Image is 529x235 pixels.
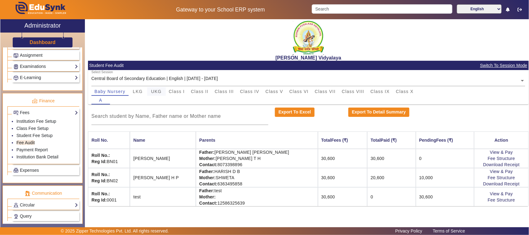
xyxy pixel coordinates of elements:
[430,227,468,235] a: Terms of Service
[196,187,318,206] td: test 12586325639
[396,89,414,94] span: Class X
[321,137,348,144] div: TotalFees (₹)
[88,55,529,61] h2: [PERSON_NAME] Vidyalaya
[88,168,130,187] td: BN02
[130,149,196,168] td: [PERSON_NAME]
[169,89,185,94] span: Class I
[91,70,113,75] div: Select Session
[13,52,78,59] a: Assignment
[91,178,107,183] strong: Reg Id:
[88,149,130,168] td: BN01
[240,89,259,94] span: Class IV
[367,168,416,187] td: 20,600
[371,89,390,94] span: Class IX
[99,98,103,102] span: A
[14,168,18,173] img: Payroll.png
[488,175,515,180] a: Fee Structure
[490,150,513,155] a: View & Pay
[416,168,474,187] td: 10,000
[13,213,78,220] a: Query
[130,168,196,187] td: [PERSON_NAME] H P
[91,153,110,158] strong: Roll No.:
[371,137,412,144] div: TotalPaid (₹)
[348,108,409,117] button: Export To Detail Summary
[199,201,218,206] strong: Contact:
[488,156,515,161] a: Fee Structure
[29,39,56,46] a: Dashboard
[91,75,218,82] div: Central Board of Secondary Education | English | [DATE] - [DATE]
[25,191,30,196] img: communication.png
[367,187,416,206] td: 0
[0,19,85,33] a: Administrator
[133,137,145,144] div: Name
[315,89,336,94] span: Class VII
[196,131,318,149] th: Parents
[191,89,209,94] span: Class II
[199,169,214,174] strong: Father:
[199,162,218,167] strong: Contact:
[474,131,529,149] th: Action
[342,89,364,94] span: Class VIII
[289,89,309,94] span: Class VI
[30,39,56,45] h3: Dashboard
[32,98,37,104] img: finance.png
[392,227,425,235] a: Privacy Policy
[199,188,214,193] strong: Father:
[91,159,107,164] strong: Reg Id:
[488,197,515,202] a: Fee Structure
[24,22,61,29] h2: Administrator
[199,181,218,186] strong: Contact:
[419,137,471,144] div: PendingFees (₹)
[16,119,56,124] a: Institution Fee Setup
[16,140,35,145] a: Fee Audit
[133,89,143,94] span: LKG
[91,137,108,144] div: Roll No.
[20,214,32,219] span: Query
[266,89,283,94] span: Class V
[196,168,318,187] td: HARISH D B SHWETA 6363495858
[130,187,196,206] td: test
[13,167,78,174] a: Expenses
[16,154,58,159] a: Institution Bank Detail
[16,133,53,138] a: Student Fee Setup
[14,53,18,58] img: Assignments.png
[91,172,110,177] strong: Roll No.:
[416,187,474,206] td: 30,600
[151,89,162,94] span: UKG
[20,53,42,58] span: Assignment
[215,89,234,94] span: Class III
[199,156,216,161] strong: Mother:
[16,147,48,152] a: Payment Report
[275,108,315,117] button: Export To Excel
[199,175,216,180] strong: Mother:
[196,149,318,168] td: [PERSON_NAME] [PERSON_NAME] [PERSON_NAME] T H 8073398896
[91,191,110,196] strong: Roll No.:
[95,89,126,94] span: Baby Nursery
[318,187,368,206] td: 30,600
[483,181,520,186] a: Download Receipt
[490,169,513,174] a: View & Pay
[88,61,529,70] mat-card-header: Student Fee Audit
[88,187,130,206] td: 0001
[318,168,368,187] td: 30,600
[136,7,305,13] h5: Gateway to your School ERP system
[91,137,126,144] div: Roll No.
[61,228,169,234] p: © 2025 Zipper Technologies Pvt. Ltd. All rights reserved.
[318,149,368,168] td: 30,600
[293,21,324,55] img: 1f9ccde3-ca7c-4581-b515-4fcda2067381
[91,113,268,120] input: Search student by Name, Father name or Mother name
[483,162,520,167] a: Download Receipt
[199,194,216,199] strong: Mother:
[199,150,214,155] strong: Father:
[133,137,192,144] div: Name
[416,149,474,168] td: 0
[490,191,513,196] a: View & Pay
[20,168,39,173] span: Expenses
[16,126,49,131] a: Class Fee Setup
[480,62,527,69] span: Switch To Session Mode
[7,98,79,104] p: Finance
[419,137,453,144] div: PendingFees (₹)
[312,4,452,14] input: Search
[321,137,364,144] div: TotalFees (₹)
[91,197,107,202] strong: Reg Id:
